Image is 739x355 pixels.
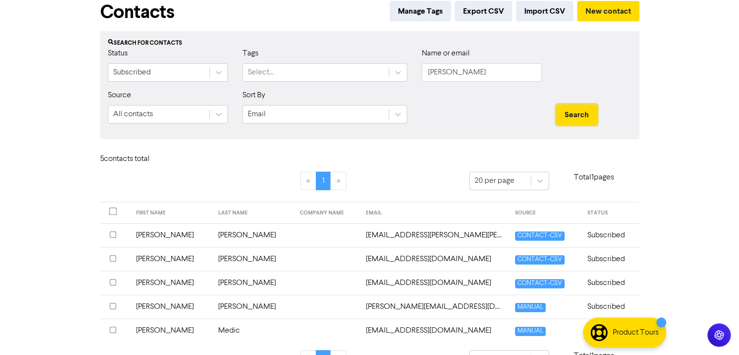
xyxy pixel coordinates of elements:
td: peter@badencivil.com.au [360,295,509,319]
span: CONTACT-CSV [515,255,565,265]
label: Source [108,89,131,101]
label: Tags [242,48,258,59]
td: proluxpainting@hotmail.com [360,319,509,342]
td: Subscribed [581,295,639,319]
td: [PERSON_NAME] [212,271,294,295]
td: [PERSON_NAME] [130,271,212,295]
td: Subscribed [581,247,639,271]
iframe: Chat Widget [618,250,739,355]
td: Subscribed [581,319,639,342]
td: [PERSON_NAME] [212,247,294,271]
td: [PERSON_NAME] [212,295,294,319]
td: chloe.alizee.leonard@gmail.com [360,223,509,247]
td: [PERSON_NAME] [130,247,212,271]
div: Select... [248,67,274,78]
div: Email [248,108,266,120]
td: Medic [212,319,294,342]
button: Export CSV [455,1,512,21]
div: Subscribed [113,67,151,78]
h6: 5 contact s total [100,155,178,164]
span: MANUAL [515,327,546,336]
span: CONTACT-CSV [515,231,565,241]
th: FIRST NAME [130,202,212,224]
button: Manage Tags [390,1,451,21]
a: Page 1 is your current page [316,172,331,190]
th: STATUS [581,202,639,224]
td: [PERSON_NAME] [130,295,212,319]
td: leosohler@yahoo.com.br [360,271,509,295]
p: Total 1 pages [549,172,639,183]
span: CONTACT-CSV [515,279,565,288]
div: 20 per page [475,175,515,187]
th: SOURCE [509,202,582,224]
div: All contacts [113,108,153,120]
h1: Contacts [100,1,174,23]
button: New contact [577,1,639,21]
label: Name or email [422,48,470,59]
td: [PERSON_NAME] [130,319,212,342]
td: [PERSON_NAME] [130,223,212,247]
td: leolynch18@gmail.com [360,247,509,271]
th: LAST NAME [212,202,294,224]
td: [PERSON_NAME] [212,223,294,247]
label: Sort By [242,89,265,101]
th: COMPANY NAME [294,202,360,224]
td: Subscribed [581,271,639,295]
button: Import CSV [516,1,573,21]
span: MANUAL [515,303,546,312]
label: Status [108,48,128,59]
td: Subscribed [581,223,639,247]
div: Search for contacts [108,39,632,48]
button: Search [556,105,597,125]
th: EMAIL [360,202,509,224]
